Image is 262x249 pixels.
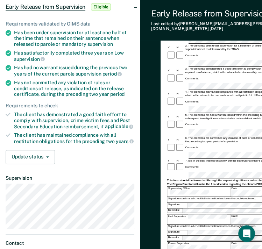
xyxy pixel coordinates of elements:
[116,138,134,144] span: years
[14,50,134,62] div: Has satisfactorily completed three years on Low
[6,150,55,164] button: Update status
[91,3,111,10] span: Eligible
[167,159,176,163] div: Y
[167,138,176,142] div: Y
[176,69,184,72] div: N
[6,240,134,246] dt: Contact
[110,91,125,97] span: period
[167,230,187,235] div: Signature:
[167,203,187,208] div: Signature:
[14,80,134,97] div: Has not committed any violation of rules or conditions of release, as indicated on the release ce...
[184,77,199,80] div: Comments:
[167,236,182,240] div: Remarks:
[167,208,182,213] div: Remarks:
[102,71,122,77] span: period
[176,138,184,142] div: N
[14,30,134,47] div: Has been under supervision for at least one half of the time that remained on their sentence when...
[105,123,133,129] span: applicable
[14,132,134,144] div: The client has maintained compliance with all restitution obligations for the preceding two
[6,175,134,181] dt: Supervision
[184,54,199,57] div: Comments:
[176,92,184,95] div: N
[14,112,134,129] div: The client has demonstrated a good faith effort to comply with supervision, crime victim fees and...
[184,165,199,169] div: Comments:
[14,65,134,77] div: Has had no warrant issued during the previous two years of the current parole supervision
[167,92,176,95] div: Y
[184,146,199,149] div: Comments:
[167,115,176,119] div: Y
[176,46,184,49] div: N
[184,100,199,104] div: Comments:
[167,214,230,224] div: Unit Supervisor:
[6,103,134,109] div: Requirements to check
[238,225,255,242] div: Open Intercom Messenger
[6,3,85,10] span: Early Release from Supervision
[176,115,184,119] div: N
[184,123,199,126] div: Comments:
[176,159,184,163] div: N
[87,41,113,47] span: supervision
[14,56,45,62] span: supervision
[167,69,176,72] div: Y
[167,187,230,197] div: Supervising Officer:
[167,46,176,49] div: Y
[6,21,134,27] div: Requirements validated by OIMS data
[210,26,223,31] span: [DATE]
